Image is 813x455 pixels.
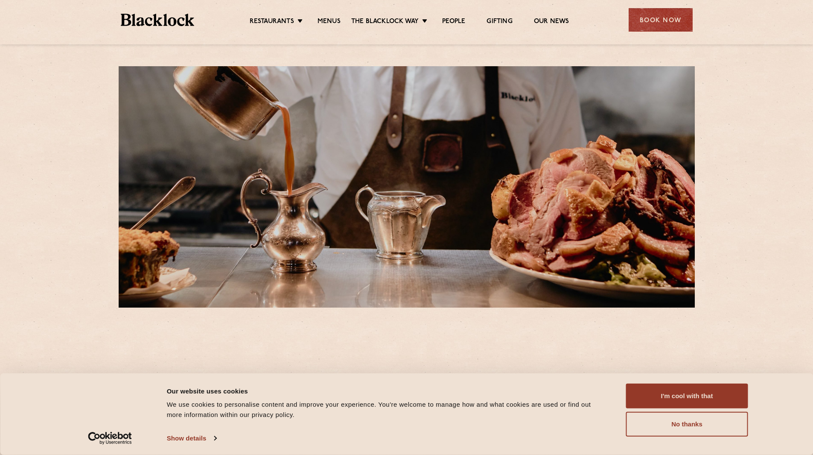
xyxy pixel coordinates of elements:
[487,18,512,27] a: Gifting
[167,386,607,396] div: Our website uses cookies
[73,432,147,445] a: Usercentrics Cookiebot - opens in a new window
[250,18,294,27] a: Restaurants
[626,384,748,408] button: I'm cool with that
[167,399,607,420] div: We use cookies to personalise content and improve your experience. You're welcome to manage how a...
[351,18,419,27] a: The Blacklock Way
[629,8,693,32] div: Book Now
[318,18,341,27] a: Menus
[167,432,216,445] a: Show details
[442,18,465,27] a: People
[626,412,748,437] button: No thanks
[534,18,569,27] a: Our News
[121,14,195,26] img: BL_Textured_Logo-footer-cropped.svg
